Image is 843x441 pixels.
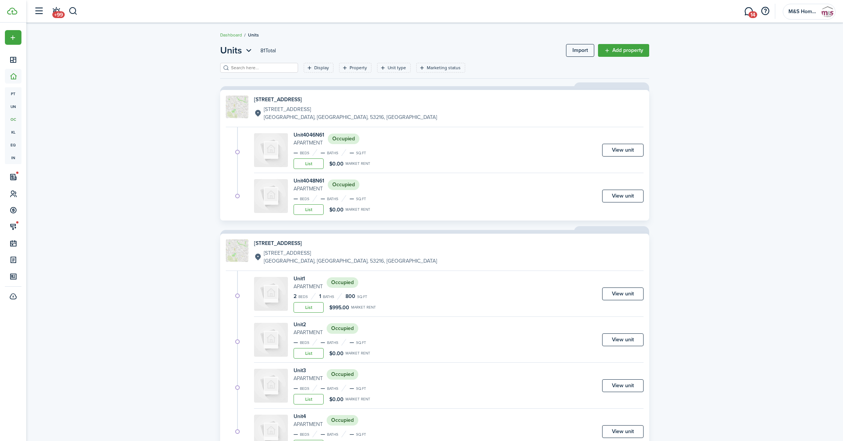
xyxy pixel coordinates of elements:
span: Units [248,32,259,38]
a: oc [5,113,21,126]
small: Market rent [345,162,370,166]
small: Baths [327,433,338,436]
h4: Unit 2 [294,321,323,328]
p: [GEOGRAPHIC_DATA], [GEOGRAPHIC_DATA], 53216, [GEOGRAPHIC_DATA] [264,257,437,265]
img: M&S Home Improvement and Business Support, LLC [822,6,834,18]
a: List [294,302,324,313]
small: Beds [300,433,309,436]
small: Apartment [294,139,324,147]
span: — [321,195,325,202]
filter-tag-label: Marketing status [427,64,461,71]
status: Occupied [327,323,358,334]
p: [GEOGRAPHIC_DATA], [GEOGRAPHIC_DATA], 53216, [GEOGRAPHIC_DATA] [264,113,437,121]
img: Unit avatar [254,323,288,357]
small: Market rent [345,208,370,211]
a: Property avatar[STREET_ADDRESS][STREET_ADDRESS][GEOGRAPHIC_DATA], [GEOGRAPHIC_DATA], 53216, [GEOG... [226,239,644,265]
filter-tag-label: Unit type [388,64,406,71]
a: List [294,348,324,359]
filter-tag: Open filter [416,63,465,73]
a: kl [5,126,21,138]
span: — [321,338,325,346]
span: — [350,195,354,202]
button: Search [68,5,78,18]
a: pt [5,87,21,100]
span: M&S Home Improvement and Business Support, LLC [788,9,819,14]
small: Beds [300,387,309,391]
small: Apartment [294,283,323,290]
a: List [294,204,324,215]
a: View unit [602,190,644,202]
filter-tag-label: Display [314,64,329,71]
span: $0.00 [329,395,344,403]
button: Open sidebar [32,4,46,18]
a: View unit [602,333,644,346]
span: — [294,430,298,438]
span: 14 [749,11,757,18]
small: Apartment [294,420,323,428]
span: $0.00 [329,350,344,357]
span: 2 [294,292,297,300]
h4: Unit 3 [294,366,323,374]
span: 1 [319,292,321,300]
a: View unit [602,287,644,300]
small: Beds [300,341,309,345]
status: Occupied [327,369,358,380]
span: — [350,149,354,157]
small: Baths [323,295,334,299]
span: — [294,149,298,157]
a: Dashboard [220,32,242,38]
small: Beds [300,197,309,201]
small: Baths [327,197,338,201]
span: — [350,384,354,392]
img: TenantCloud [7,8,17,15]
a: List [294,158,324,169]
span: — [350,338,354,346]
small: sq.ft [356,433,366,436]
span: 800 [345,292,355,300]
span: $0.00 [329,160,344,168]
status: Occupied [328,134,359,144]
span: — [294,338,298,346]
a: Add property [598,44,649,57]
a: Messaging [741,2,756,21]
button: Units [220,44,254,57]
a: Notifications [49,2,63,21]
h4: Unit 4048N61 [294,177,324,185]
small: sq.ft [356,387,366,391]
img: Unit avatar [254,133,288,167]
h4: Unit 1 [294,275,323,283]
span: — [294,384,298,392]
small: Market rent [345,397,370,401]
a: Property avatar[STREET_ADDRESS][STREET_ADDRESS][GEOGRAPHIC_DATA], [GEOGRAPHIC_DATA], 53216, [GEOG... [226,96,644,121]
small: sq.ft [357,295,367,299]
header-page-total: 81 Total [260,47,276,55]
p: [STREET_ADDRESS] [264,105,437,113]
input: Search here... [229,64,295,71]
small: Beds [298,295,308,299]
a: View unit [602,144,644,157]
status: Occupied [327,277,358,288]
img: Unit avatar [254,179,288,213]
button: Open menu [220,44,254,57]
span: — [321,149,325,157]
img: Property avatar [226,96,248,118]
status: Occupied [327,415,358,426]
filter-tag: Open filter [339,63,371,73]
a: eq [5,138,21,151]
a: View unit [602,425,644,438]
a: View unit [602,379,644,392]
span: in [5,151,21,164]
span: +99 [52,11,65,18]
h4: Unit 4046N61 [294,131,324,139]
small: Baths [327,151,338,155]
img: Property avatar [226,239,248,262]
p: [STREET_ADDRESS] [264,249,437,257]
a: Import [566,44,594,57]
small: sq.ft [356,151,366,155]
small: sq.ft [356,197,366,201]
img: Unit avatar [254,369,288,403]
